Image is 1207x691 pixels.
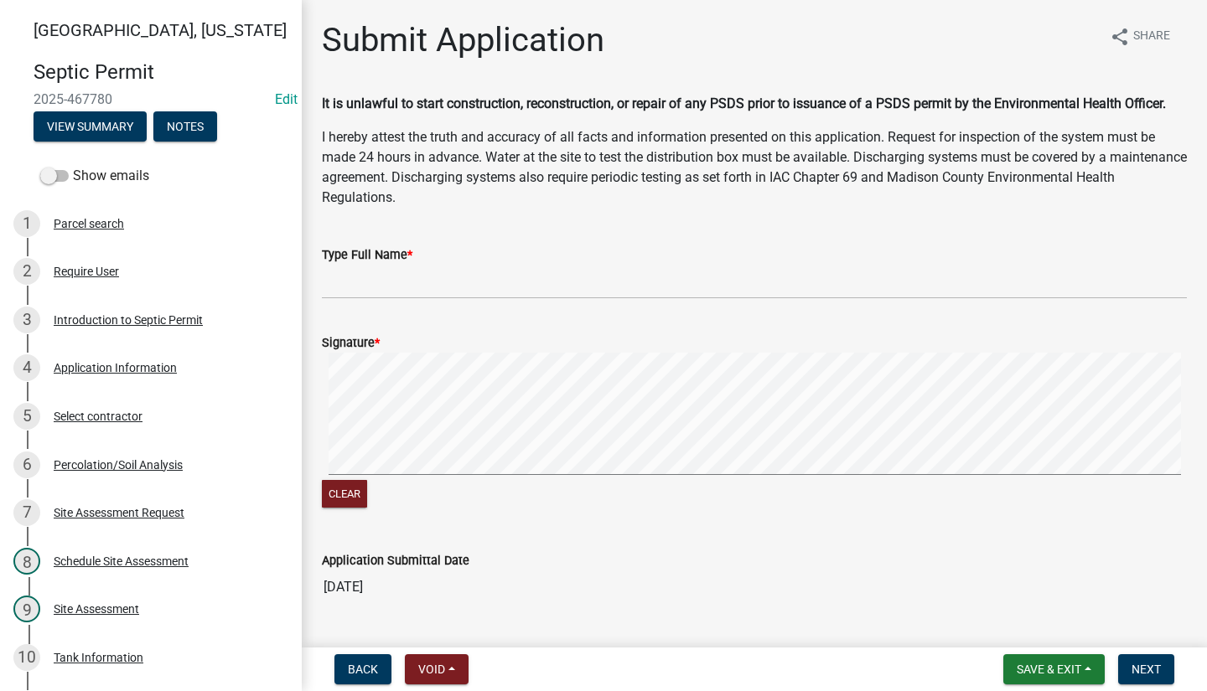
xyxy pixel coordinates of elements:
div: Select contractor [54,410,142,422]
span: Save & Exit [1017,663,1081,676]
div: Site Assessment Request [54,507,184,518]
div: Parcel search [54,218,124,229]
div: 6 [13,451,40,478]
span: Void [418,663,445,676]
div: 9 [13,596,40,622]
label: Type Full Name [322,250,412,261]
span: [GEOGRAPHIC_DATA], [US_STATE] [34,20,287,40]
div: 1 [13,210,40,237]
div: 3 [13,307,40,333]
label: Signature [322,338,380,349]
span: Share [1133,27,1170,47]
a: Edit [275,91,298,107]
div: 4 [13,354,40,381]
wm-modal-confirm: Edit Application Number [275,91,298,107]
div: 2 [13,258,40,285]
span: Next [1132,663,1161,676]
div: 5 [13,403,40,430]
div: Percolation/Soil Analysis [54,459,183,471]
button: Back [334,654,391,684]
button: View Summary [34,111,147,142]
wm-modal-confirm: Summary [34,121,147,134]
div: 8 [13,548,40,575]
div: Schedule Site Assessment [54,555,189,567]
wm-modal-confirm: Notes [153,121,217,134]
strong: It is unlawful to start construction, reconstruction, or repair of any PSDS prior to issuance of ... [322,95,1166,111]
button: Save & Exit [1003,654,1105,684]
div: Tank Information [54,652,143,663]
button: Clear [322,480,367,508]
h1: Submit Application [322,20,604,60]
div: Application Information [54,362,177,374]
button: Void [405,654,469,684]
button: Notes [153,111,217,142]
div: 7 [13,499,40,526]
label: Application Submittal Date [322,555,469,567]
h4: Septic Permit [34,60,288,85]
div: 10 [13,644,40,671]
div: Site Assessment [54,603,139,615]
button: shareShare [1096,20,1184,53]
button: Next [1118,654,1174,684]
i: share [1110,27,1130,47]
div: Introduction to Septic Permit [54,314,203,326]
label: Show emails [40,166,149,186]
span: 2025-467780 [34,91,268,107]
div: Require User [54,266,119,277]
p: I hereby attest the truth and accuracy of all facts and information presented on this application... [322,127,1187,208]
span: Back [348,663,378,676]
